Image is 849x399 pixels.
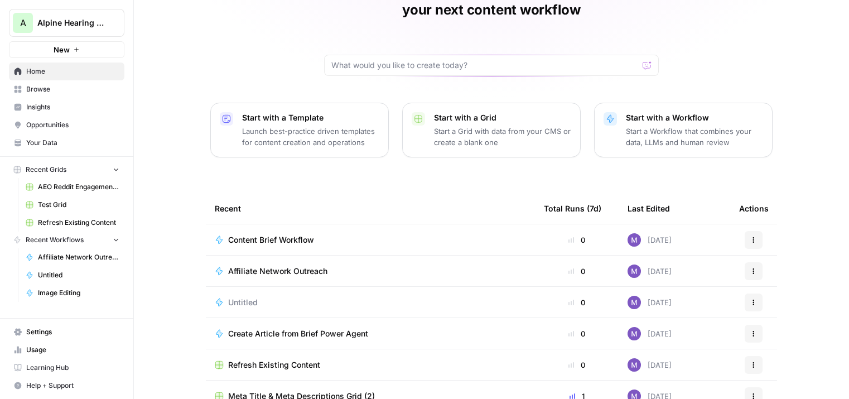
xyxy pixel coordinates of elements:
[21,248,124,266] a: Affiliate Network Outreach
[228,266,327,277] span: Affiliate Network Outreach
[628,296,641,309] img: e6kq70s8a9t62dv0jzffhfgm2ef9
[9,323,124,341] a: Settings
[628,193,670,224] div: Last Edited
[628,233,641,247] img: e6kq70s8a9t62dv0jzffhfgm2ef9
[242,112,379,123] p: Start with a Template
[26,363,119,373] span: Learning Hub
[544,266,610,277] div: 0
[26,345,119,355] span: Usage
[20,16,26,30] span: A
[628,265,641,278] img: e6kq70s8a9t62dv0jzffhfgm2ef9
[9,377,124,395] button: Help + Support
[9,9,124,37] button: Workspace: Alpine Hearing Protection
[228,234,314,246] span: Content Brief Workflow
[594,103,773,157] button: Start with a WorkflowStart a Workflow that combines your data, LLMs and human review
[9,341,124,359] a: Usage
[26,138,119,148] span: Your Data
[26,165,66,175] span: Recent Grids
[628,327,672,340] div: [DATE]
[38,270,119,280] span: Untitled
[21,284,124,302] a: Image Editing
[9,80,124,98] a: Browse
[215,359,526,371] a: Refresh Existing Content
[215,234,526,246] a: Content Brief Workflow
[434,126,571,148] p: Start a Grid with data from your CMS or create a blank one
[9,232,124,248] button: Recent Workflows
[9,116,124,134] a: Opportunities
[628,233,672,247] div: [DATE]
[210,103,389,157] button: Start with a TemplateLaunch best-practice driven templates for content creation and operations
[9,41,124,58] button: New
[38,288,119,298] span: Image Editing
[54,44,70,55] span: New
[21,214,124,232] a: Refresh Existing Content
[402,103,581,157] button: Start with a GridStart a Grid with data from your CMS or create a blank one
[38,182,119,192] span: AEO Reddit Engagement (1)
[544,234,610,246] div: 0
[26,381,119,391] span: Help + Support
[434,112,571,123] p: Start with a Grid
[21,178,124,196] a: AEO Reddit Engagement (1)
[215,266,526,277] a: Affiliate Network Outreach
[26,327,119,337] span: Settings
[628,358,641,372] img: e6kq70s8a9t62dv0jzffhfgm2ef9
[544,297,610,308] div: 0
[26,84,119,94] span: Browse
[331,60,638,71] input: What would you like to create today?
[26,120,119,130] span: Opportunities
[544,193,601,224] div: Total Runs (7d)
[628,358,672,372] div: [DATE]
[242,126,379,148] p: Launch best-practice driven templates for content creation and operations
[9,63,124,80] a: Home
[38,252,119,262] span: Affiliate Network Outreach
[9,134,124,152] a: Your Data
[628,327,641,340] img: e6kq70s8a9t62dv0jzffhfgm2ef9
[626,126,763,148] p: Start a Workflow that combines your data, LLMs and human review
[228,297,258,308] span: Untitled
[228,328,368,339] span: Create Article from Brief Power Agent
[38,200,119,210] span: Test Grid
[9,98,124,116] a: Insights
[26,66,119,76] span: Home
[544,359,610,371] div: 0
[544,328,610,339] div: 0
[38,218,119,228] span: Refresh Existing Content
[26,102,119,112] span: Insights
[9,161,124,178] button: Recent Grids
[21,266,124,284] a: Untitled
[215,297,526,308] a: Untitled
[26,235,84,245] span: Recent Workflows
[628,296,672,309] div: [DATE]
[628,265,672,278] div: [DATE]
[215,328,526,339] a: Create Article from Brief Power Agent
[626,112,763,123] p: Start with a Workflow
[37,17,105,28] span: Alpine Hearing Protection
[215,193,526,224] div: Recent
[9,359,124,377] a: Learning Hub
[739,193,769,224] div: Actions
[21,196,124,214] a: Test Grid
[228,359,320,371] span: Refresh Existing Content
